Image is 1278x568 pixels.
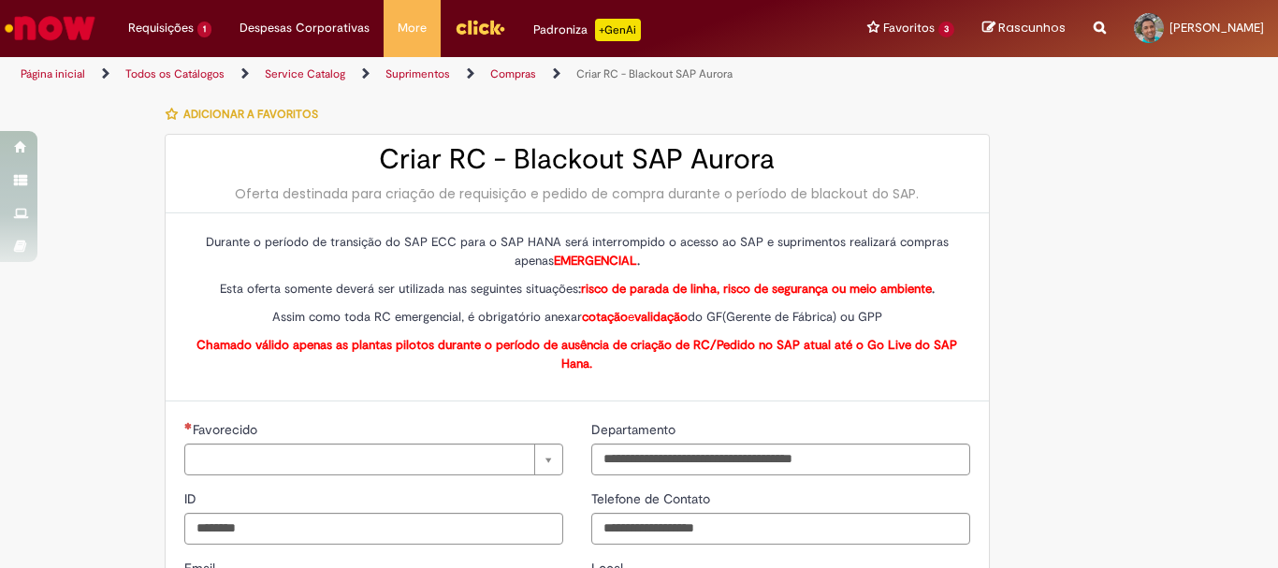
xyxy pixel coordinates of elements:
strong: Chamado válido apenas as plantas pilotos durante o período de ausência de criação de RC/Pedido no... [196,337,957,371]
span: Assim como toda RC emergencial, é obrigatório anexar do GF(Gerente de Fábrica) ou GPP [272,309,882,325]
span: Despesas Corporativas [240,19,370,37]
span: Favoritos [883,19,935,37]
span: 3 [938,22,954,37]
a: Compras [490,66,536,81]
span: Necessários - Favorecido [193,421,261,438]
a: Criar RC - Blackout SAP Aurora [576,66,733,81]
span: Necessários [184,422,193,430]
span: Adicionar a Favoritos [183,107,318,122]
span: Departamento [591,421,679,438]
a: Todos os Catálogos [125,66,225,81]
span: Requisições [128,19,194,37]
div: Padroniza [533,19,641,41]
span: Telefone de Contato [591,490,714,507]
strong: . [554,253,640,269]
strong: : . [578,281,935,297]
img: ServiceNow [2,9,98,47]
span: EMERGENCIAL [554,253,637,269]
a: Limpar campo Favorecido [184,444,563,475]
span: Durante o período de transição do SAP ECC para o SAP HANA será interrompido o acesso ao SAP e sup... [206,234,949,269]
ul: Trilhas de página [14,57,838,92]
a: Suprimentos [385,66,450,81]
strong: validação [634,309,688,325]
a: Rascunhos [982,20,1066,37]
span: Rascunhos [998,19,1066,36]
a: Service Catalog [265,66,345,81]
input: Telefone de Contato [591,513,970,545]
div: Oferta destinada para criação de requisição e pedido de compra durante o período de blackout do SAP. [184,184,970,203]
img: click_logo_yellow_360x200.png [455,13,505,41]
p: +GenAi [595,19,641,41]
span: Esta oferta somente deverá ser utilizada nas seguintes situações [220,281,935,297]
strong: cotação [582,309,628,325]
a: Página inicial [21,66,85,81]
span: risco de parada de linha, risco de segurança ou meio ambiente [581,281,932,297]
h2: Criar RC - Blackout SAP Aurora [184,144,970,175]
span: ID [184,490,200,507]
input: Departamento [591,444,970,475]
span: More [398,19,427,37]
span: e [582,309,688,325]
span: 1 [197,22,211,37]
button: Adicionar a Favoritos [165,95,328,134]
span: [PERSON_NAME] [1169,20,1264,36]
input: ID [184,513,563,545]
